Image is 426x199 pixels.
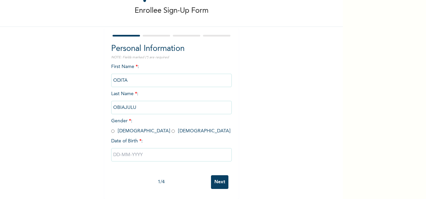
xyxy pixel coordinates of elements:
[111,119,230,133] span: Gender : [DEMOGRAPHIC_DATA] [DEMOGRAPHIC_DATA]
[111,55,232,60] p: NOTE: Fields marked (*) are required
[211,175,228,189] input: Next
[135,5,209,16] p: Enrollee Sign-Up Form
[111,148,232,161] input: DD-MM-YYYY
[111,74,232,87] input: Enter your first name
[111,91,232,110] span: Last Name :
[111,101,232,114] input: Enter your last name
[111,43,232,55] h2: Personal Information
[111,138,143,145] span: Date of Birth :
[111,64,232,83] span: First Name :
[111,179,211,186] div: 1 / 4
